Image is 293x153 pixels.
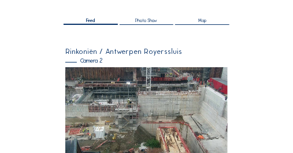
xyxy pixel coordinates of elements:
span: Map [198,19,206,23]
span: Photo Show [135,19,157,23]
span: Feed [86,19,95,23]
div: Camera 2 [65,58,227,64]
div: Rinkoniën / Antwerpen Royerssluis [65,48,227,55]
